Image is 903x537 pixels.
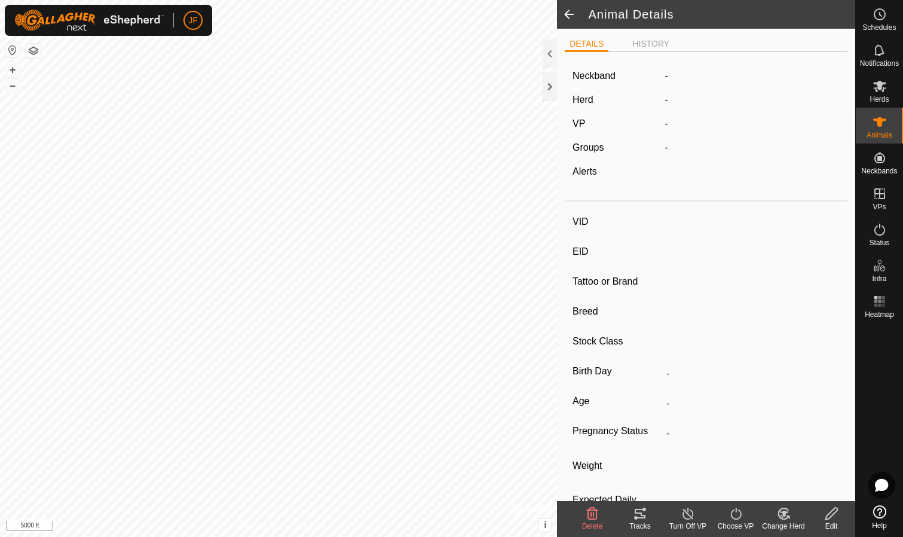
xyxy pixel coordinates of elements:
label: Stock Class [573,334,662,349]
label: Tattoo or Brand [573,274,662,289]
label: Alerts [573,166,597,176]
label: - [665,69,668,83]
span: Schedules [862,24,896,31]
span: JF [188,14,198,27]
span: - [665,94,668,105]
img: Gallagher Logo [14,10,164,31]
label: Pregnancy Status [573,423,662,439]
a: Help [856,501,903,534]
label: Age [573,393,662,409]
label: Herd [573,94,593,105]
a: Privacy Policy [231,521,276,532]
button: i [538,518,552,532]
span: i [544,520,546,530]
label: Weight [573,453,662,478]
h2: Animal Details [588,7,855,22]
span: Status [869,239,889,246]
label: EID [573,244,662,260]
label: Neckband [573,69,616,83]
li: DETAILS [565,38,608,52]
li: HISTORY [627,38,674,50]
span: Herds [870,96,889,103]
span: Heatmap [865,311,894,318]
span: Delete [582,522,603,530]
label: Expected Daily Weight Gain [573,493,662,521]
div: Change Herd [760,521,807,532]
label: Groups [573,142,604,152]
button: Map Layers [26,44,41,58]
span: VPs [873,203,886,210]
label: VP [573,118,585,129]
label: VID [573,214,662,230]
app-display-virtual-paddock-transition: - [665,118,668,129]
label: Birth Day [573,364,662,379]
div: Turn Off VP [664,521,712,532]
button: + [5,63,20,77]
a: Contact Us [290,521,326,532]
button: – [5,78,20,93]
button: Reset Map [5,43,20,57]
div: - [660,141,844,155]
span: Notifications [860,60,899,67]
div: Edit [807,521,855,532]
div: Choose VP [712,521,760,532]
span: Neckbands [861,167,897,175]
span: Infra [872,275,886,282]
label: Breed [573,304,662,319]
span: Help [872,522,887,529]
span: Animals [867,132,892,139]
div: Tracks [616,521,664,532]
